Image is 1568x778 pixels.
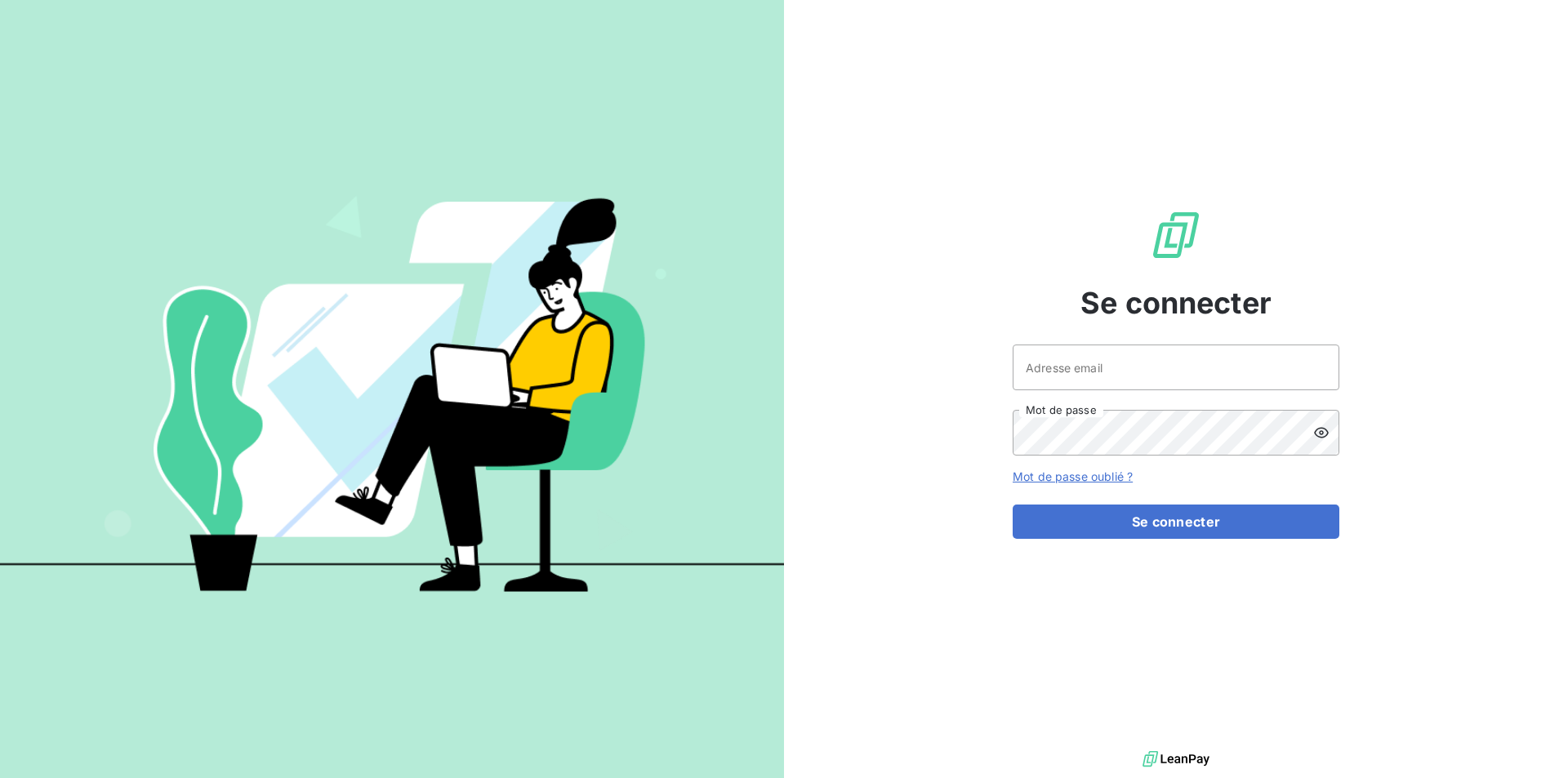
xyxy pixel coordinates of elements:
[1150,209,1202,261] img: Logo LeanPay
[1080,281,1272,325] span: Se connecter
[1013,505,1339,539] button: Se connecter
[1143,747,1209,771] img: logo
[1013,469,1133,483] a: Mot de passe oublié ?
[1013,345,1339,390] input: placeholder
